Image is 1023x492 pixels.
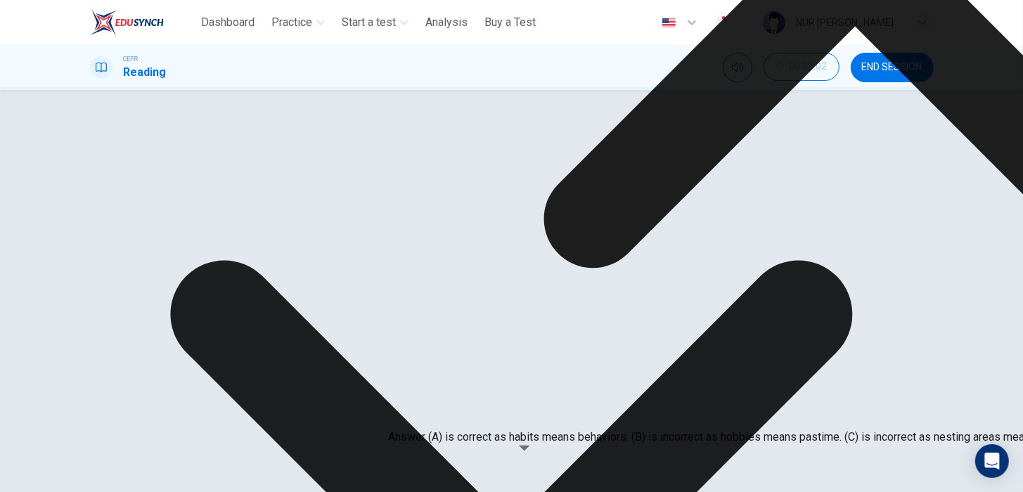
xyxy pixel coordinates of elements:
[271,14,312,31] span: Practice
[124,64,167,81] h1: Reading
[201,14,255,31] span: Dashboard
[975,444,1009,478] div: Open Intercom Messenger
[342,14,396,31] span: Start a test
[124,54,139,64] span: CEFR
[90,8,164,37] img: ELTC logo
